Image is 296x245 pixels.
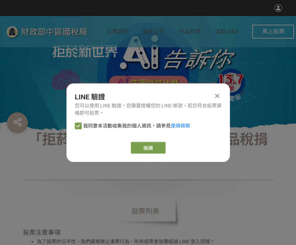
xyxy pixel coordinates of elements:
span: 最新公告 [143,28,165,35]
span: 投票注意事項 [23,229,61,236]
div: LINE 驗證 [75,92,222,102]
a: 最新公告 [143,16,165,47]
button: 馬上投票 [252,25,294,39]
a: 活動 Q&A [215,16,238,47]
div: 您可以使用 LINE 驗證，您需要授權您的 LINE 帳號，若您符合投票資格即可投票。 [75,102,222,117]
span: 活動 Q&A [215,28,238,35]
img: 「拒菸新世界 AI告訴你」防制菸品稅捐逃漏 徵件比賽 [44,22,253,126]
h1: 「拒菸新世界 AI告訴你」防制菸品稅捐逃漏 徵件比賽 [23,131,273,196]
span: 馬上投票 [262,28,284,35]
span: 比賽說明 [106,28,129,35]
a: 使用條款 [171,123,190,129]
a: 比賽說明 [106,16,129,47]
span: 作品投票 [179,28,201,35]
span: 我同意本活動收集我的個人資訊，請參見 [83,122,190,130]
span: 投票列表 [111,196,180,227]
a: 繼續 [131,142,166,154]
a: 作品投票 [179,16,201,47]
img: 「拒菸新世界 AI告訴你」防制菸品稅捐逃漏 徵件比賽 [2,23,106,41]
